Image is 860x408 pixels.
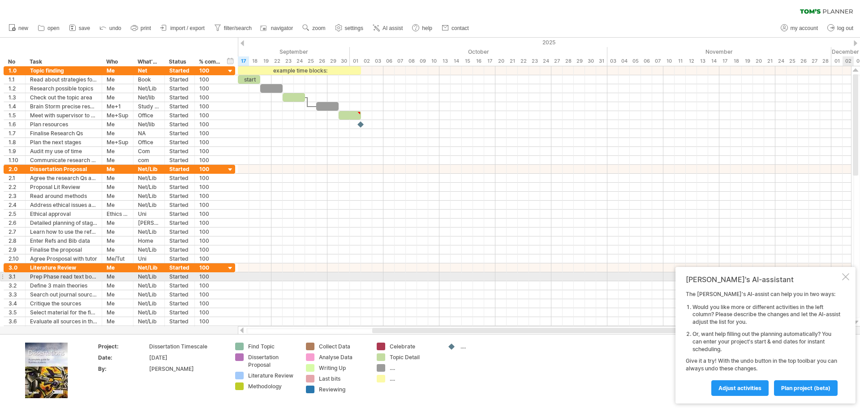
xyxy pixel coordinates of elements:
[199,299,221,308] div: 100
[169,165,190,173] div: Started
[30,174,97,182] div: Agree the research Qs and scope
[9,236,21,245] div: 2.8
[692,304,840,326] li: Would you like more or different activities in the left column? Please describe the changes and l...
[585,56,596,66] div: Thursday, 30 October 2025
[30,84,97,93] div: Research possible topics
[9,84,21,93] div: 1.2
[9,210,21,218] div: 2.5
[138,308,160,317] div: Net/Lib
[529,56,540,66] div: Thursday, 23 October 2025
[718,385,761,391] span: Adjust activities
[675,56,686,66] div: Tuesday, 11 November 2025
[107,272,129,281] div: Me
[9,174,21,182] div: 2.1
[30,245,97,254] div: Finalise the proposal
[9,228,21,236] div: 2.7
[107,326,129,335] div: Me
[775,56,787,66] div: Monday, 24 November 2025
[138,165,160,173] div: Net/Lib
[97,22,124,34] a: undo
[138,326,160,335] div: Net/Lib
[107,317,129,326] div: Me
[98,354,147,361] div: Date:
[312,25,325,31] span: zoom
[9,245,21,254] div: 2.9
[169,156,190,164] div: Started
[158,22,207,34] a: import / export
[138,102,160,111] div: Study Room
[370,22,405,34] a: AI assist
[30,317,97,326] div: Evaluate all sources in the review
[9,66,21,75] div: 1.0
[271,56,283,66] div: Monday, 22 September 2025
[686,291,840,395] div: The [PERSON_NAME]'s AI-assist can help you in two ways: Give it a try! With the undo button in th...
[462,56,473,66] div: Wednesday, 15 October 2025
[199,147,221,155] div: 100
[107,281,129,290] div: Me
[199,75,221,84] div: 100
[138,93,160,102] div: Net/lib
[199,120,221,129] div: 100
[9,120,21,129] div: 1.6
[107,192,129,200] div: Me
[199,308,221,317] div: 100
[138,120,160,129] div: Net/lib
[30,165,97,173] div: Dissertation Proposal
[199,84,221,93] div: 100
[141,25,151,31] span: print
[199,245,221,254] div: 100
[6,22,31,34] a: new
[630,56,641,66] div: Wednesday, 5 November 2025
[30,201,97,209] div: Address ethical issues and prepare ethical statement
[820,56,831,66] div: Friday, 28 November 2025
[138,156,160,164] div: com
[169,57,189,66] div: Status
[107,201,129,209] div: Me
[551,56,563,66] div: Monday, 27 October 2025
[9,281,21,290] div: 3.2
[138,272,160,281] div: Net/Lib
[138,57,159,66] div: What's needed
[107,299,129,308] div: Me
[199,290,221,299] div: 100
[495,56,507,66] div: Monday, 20 October 2025
[18,25,28,31] span: new
[300,22,328,34] a: zoom
[107,147,129,155] div: Me
[107,183,129,191] div: Me
[9,263,21,272] div: 3.0
[169,254,190,263] div: Started
[30,183,97,191] div: Proposal Lit Review
[107,236,129,245] div: Me
[149,343,224,350] div: Dissertation Timescale
[9,138,21,146] div: 1.8
[107,138,129,146] div: Me+Sup
[30,66,97,75] div: Topic finding
[169,326,190,335] div: Started
[138,263,160,272] div: Net/Lib
[107,165,129,173] div: Me
[9,129,21,137] div: 1.7
[199,263,221,272] div: 100
[98,365,147,373] div: By:
[9,165,21,173] div: 2.0
[843,56,854,66] div: Tuesday, 2 December 2025
[107,263,129,272] div: Me
[825,22,856,34] a: log out
[417,56,428,66] div: Thursday, 9 October 2025
[781,385,830,391] span: plan project (beta)
[107,245,129,254] div: Me
[30,228,97,236] div: Learn how to use the referencing in Word
[439,56,451,66] div: Monday, 13 October 2025
[169,272,190,281] div: Started
[138,75,160,84] div: Book
[686,56,697,66] div: Wednesday, 12 November 2025
[249,56,260,66] div: Thursday, 18 September 2025
[372,56,383,66] div: Friday, 3 October 2025
[138,299,160,308] div: Net/Lib
[9,254,21,263] div: 2.10
[169,210,190,218] div: Started
[138,129,160,137] div: NA
[30,147,97,155] div: Audit my use of time
[169,183,190,191] div: Started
